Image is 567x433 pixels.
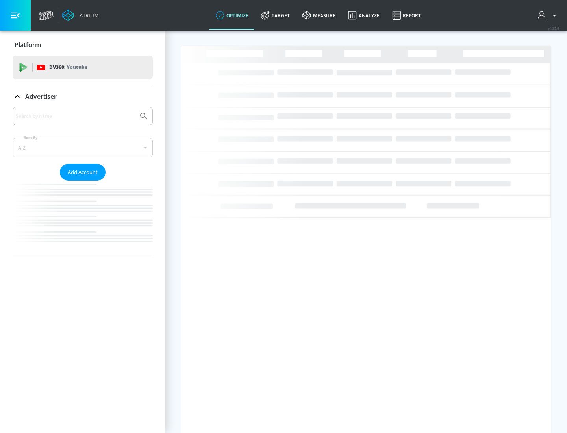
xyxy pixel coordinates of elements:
[25,92,57,101] p: Advertiser
[342,1,386,30] a: Analyze
[49,63,87,72] p: DV360:
[209,1,255,30] a: optimize
[13,138,153,157] div: A-Z
[548,26,559,30] span: v 4.25.4
[62,9,99,21] a: Atrium
[68,168,98,177] span: Add Account
[22,135,39,140] label: Sort By
[76,12,99,19] div: Atrium
[13,107,153,257] div: Advertiser
[13,85,153,107] div: Advertiser
[67,63,87,71] p: Youtube
[296,1,342,30] a: measure
[13,34,153,56] div: Platform
[386,1,427,30] a: Report
[60,164,106,181] button: Add Account
[13,56,153,79] div: DV360: Youtube
[15,41,41,49] p: Platform
[16,111,135,121] input: Search by name
[13,181,153,257] nav: list of Advertiser
[255,1,296,30] a: Target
